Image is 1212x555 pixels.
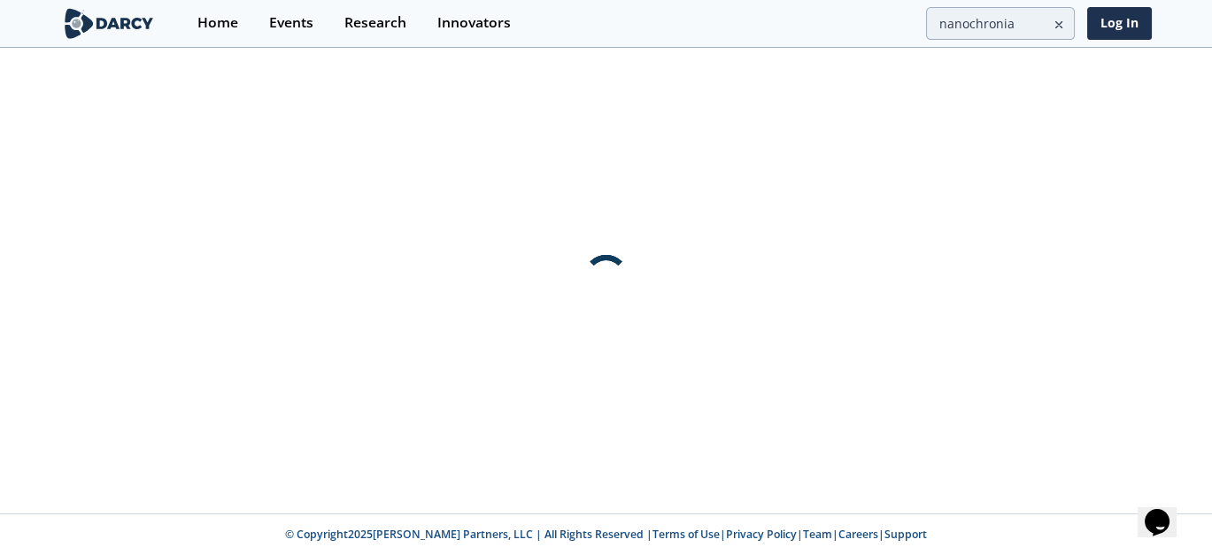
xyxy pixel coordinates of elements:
a: Team [803,527,832,542]
a: Support [884,527,927,542]
img: logo-wide.svg [61,8,158,39]
a: Careers [838,527,878,542]
div: Events [269,16,313,30]
p: © Copyright 2025 [PERSON_NAME] Partners, LLC | All Rights Reserved | | | | | [65,527,1148,543]
div: Innovators [437,16,511,30]
input: Advanced Search [926,7,1075,40]
div: Research [344,16,406,30]
a: Log In [1087,7,1152,40]
div: Home [197,16,238,30]
a: Terms of Use [652,527,720,542]
a: Privacy Policy [726,527,797,542]
iframe: chat widget [1138,484,1194,537]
